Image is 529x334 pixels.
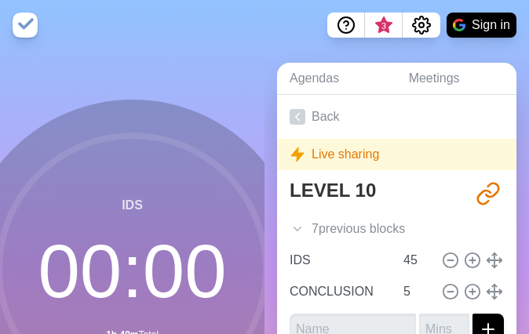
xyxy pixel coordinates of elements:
[378,20,390,32] span: 3
[13,13,38,38] img: timeblocks logo
[396,63,516,95] a: Meetings
[277,63,396,95] a: Agendas
[403,13,440,38] button: Settings
[365,13,403,38] button: What’s new
[453,19,465,31] img: google logo
[277,213,516,245] div: 7 previous block
[277,95,516,139] a: Back
[399,220,405,238] span: s
[472,178,504,209] button: Share link
[283,245,394,276] input: Name
[277,139,516,170] div: Live sharing
[397,276,435,307] input: Mins
[447,13,516,38] button: Sign in
[397,245,435,276] input: Mins
[327,13,365,38] button: Help
[283,276,394,307] input: Name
